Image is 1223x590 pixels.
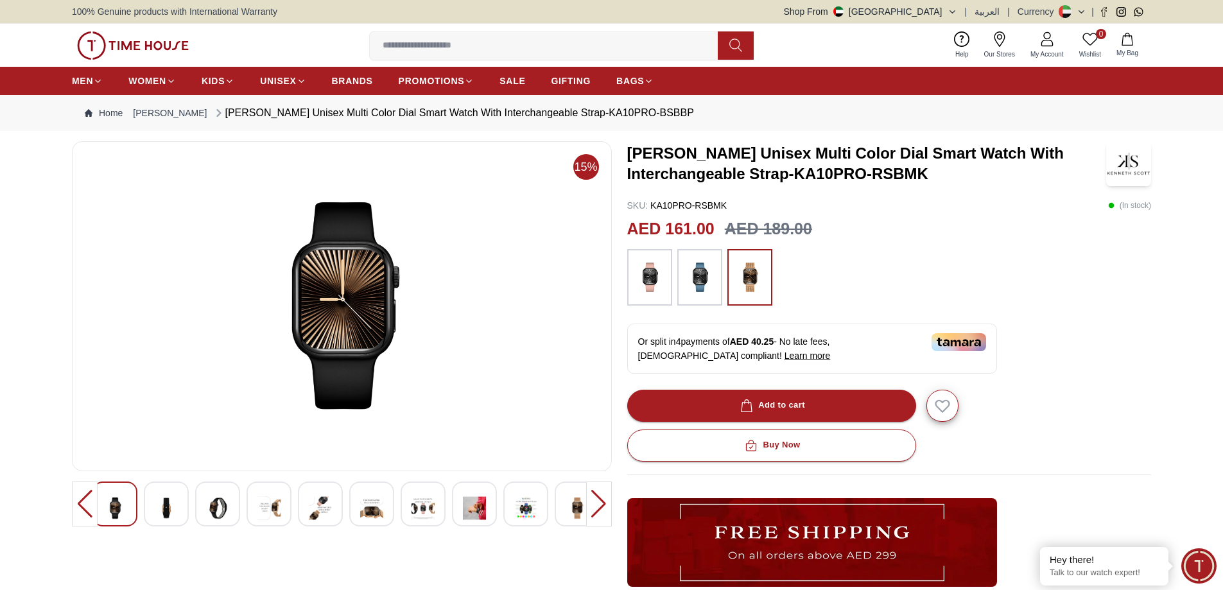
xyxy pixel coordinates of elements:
[1116,7,1126,17] a: Instagram
[213,105,694,121] div: [PERSON_NAME] Unisex Multi Color Dial Smart Watch With Interchangeable Strap-KA10PRO-BSBBP
[1071,29,1109,62] a: 0Wishlist
[1025,49,1069,59] span: My Account
[332,69,373,92] a: BRANDS
[976,29,1023,62] a: Our Stores
[730,336,774,347] span: AED 40.25
[627,390,916,422] button: Add to cart
[463,492,486,524] img: Kenneth Scott Unisex Multi Color Dial Smart Watch With Interchangeable Strap-KA10PRO-BSBBP
[627,199,727,212] p: KA10PRO-RSBMK
[1108,199,1151,212] p: ( In stock )
[1106,141,1151,186] img: Kenneth Scott Unisex Multi Color Dial Smart Watch With Interchangeable Strap-KA10PRO-RSBMK
[566,492,589,524] img: Kenneth Scott Unisex Multi Color Dial Smart Watch With Interchangeable Strap-KA10PRO-BSBBP
[72,74,93,87] span: MEN
[1007,5,1010,18] span: |
[627,429,916,462] button: Buy Now
[412,492,435,524] img: Kenneth Scott Unisex Multi Color Dial Smart Watch With Interchangeable Strap-KA10PRO-BSBBP
[932,333,986,351] img: Tamara
[725,217,812,241] h3: AED 189.00
[1018,5,1059,18] div: Currency
[551,74,591,87] span: GIFTING
[551,69,591,92] a: GIFTING
[627,498,997,587] img: ...
[785,351,831,361] span: Learn more
[1134,7,1143,17] a: Whatsapp
[634,256,666,299] img: ...
[950,49,974,59] span: Help
[499,74,525,87] span: SALE
[627,324,997,374] div: Or split in 4 payments of - No late fees, [DEMOGRAPHIC_DATA] compliant!
[72,95,1151,131] nav: Breadcrumb
[1109,30,1146,60] button: My Bag
[514,492,537,524] img: Kenneth Scott Unisex Multi Color Dial Smart Watch With Interchangeable Strap-KA10PRO-BSBBP
[1050,568,1159,578] p: Talk to our watch expert!
[1091,5,1094,18] span: |
[684,256,716,299] img: ...
[499,69,525,92] a: SALE
[833,6,844,17] img: United Arab Emirates
[85,107,123,119] a: Home
[573,154,599,180] span: 15%
[948,29,976,62] a: Help
[133,107,207,119] a: [PERSON_NAME]
[257,492,281,524] img: Kenneth Scott Unisex Multi Color Dial Smart Watch With Interchangeable Strap-KA10PRO-BSBBP
[206,492,229,524] img: Kenneth Scott Unisex Multi Color Dial Smart Watch With Interchangeable Strap-KA10PRO-BSBBP
[72,69,103,92] a: MEN
[83,152,601,460] img: Kenneth Scott Unisex Multi Color Dial Smart Watch With Interchangeable Strap-KA10PRO-BSBBP
[360,492,383,524] img: Kenneth Scott Unisex Multi Color Dial Smart Watch With Interchangeable Strap-KA10PRO-BSBBP
[1050,553,1159,566] div: Hey there!
[202,74,225,87] span: KIDS
[1096,29,1106,39] span: 0
[979,49,1020,59] span: Our Stores
[1111,48,1143,58] span: My Bag
[627,143,1107,184] h3: [PERSON_NAME] Unisex Multi Color Dial Smart Watch With Interchangeable Strap-KA10PRO-RSBMK
[399,74,465,87] span: PROMOTIONS
[260,69,306,92] a: UNISEX
[332,74,373,87] span: BRANDS
[103,492,126,524] img: Kenneth Scott Unisex Multi Color Dial Smart Watch With Interchangeable Strap-KA10PRO-BSBBP
[309,492,332,524] img: Kenneth Scott Unisex Multi Color Dial Smart Watch With Interchangeable Strap-KA10PRO-BSBBP
[155,492,178,524] img: Kenneth Scott Unisex Multi Color Dial Smart Watch With Interchangeable Strap-KA10PRO-BSBBP
[975,5,1000,18] button: العربية
[965,5,967,18] span: |
[128,69,176,92] a: WOMEN
[734,256,766,299] img: ...
[616,74,644,87] span: BAGS
[202,69,234,92] a: KIDS
[1074,49,1106,59] span: Wishlist
[77,31,189,60] img: ...
[627,200,648,211] span: SKU :
[1181,548,1217,584] div: Chat Widget
[784,5,957,18] button: Shop From[GEOGRAPHIC_DATA]
[742,438,800,453] div: Buy Now
[627,217,715,241] h2: AED 161.00
[1099,7,1109,17] a: Facebook
[260,74,296,87] span: UNISEX
[738,398,805,413] div: Add to cart
[128,74,166,87] span: WOMEN
[72,5,277,18] span: 100% Genuine products with International Warranty
[616,69,654,92] a: BAGS
[399,69,474,92] a: PROMOTIONS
